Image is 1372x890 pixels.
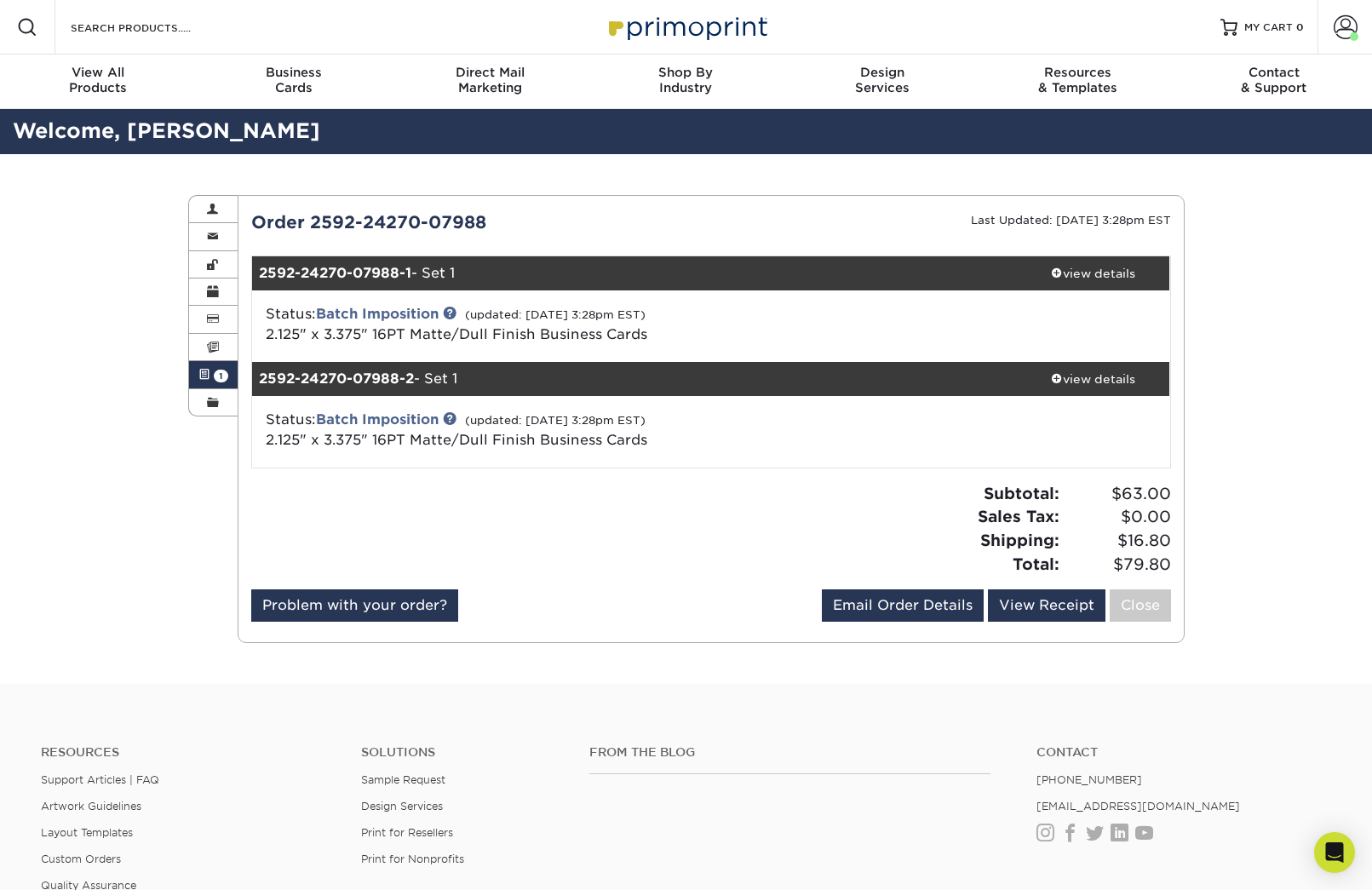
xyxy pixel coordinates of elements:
h4: Resources [41,745,336,760]
span: Business [196,65,392,80]
a: view details [1017,362,1170,396]
strong: 2592-24270-07988-2 [259,370,414,387]
span: Contact [1176,65,1372,80]
a: [EMAIL_ADDRESS][DOMAIN_NAME] [1036,800,1240,812]
div: Order 2592-24270-07988 [238,210,711,235]
strong: Sales Tax: [978,507,1059,525]
span: $16.80 [1065,529,1171,553]
a: Direct MailMarketing [392,55,588,109]
span: Shop By [588,65,784,80]
span: MY CART [1244,20,1293,35]
a: Support Articles | FAQ [41,773,159,786]
div: & Templates [980,65,1176,95]
small: (updated: [DATE] 3:28pm EST) [465,308,646,321]
div: Cards [196,65,392,95]
span: Design [784,65,980,80]
div: view details [1017,265,1170,282]
a: Batch Imposition [316,306,439,322]
a: Layout Templates [41,826,133,839]
a: View Receipt [988,589,1105,622]
strong: 2592-24270-07988-1 [259,265,411,281]
a: Shop ByIndustry [588,55,784,109]
a: Artwork Guidelines [41,800,141,812]
a: Contact [1036,745,1331,760]
div: - Set 1 [252,256,1017,290]
div: Open Intercom Messenger [1314,832,1355,873]
div: Status: [253,410,864,451]
span: $0.00 [1065,505,1171,529]
img: Primoprint [601,9,772,45]
h4: Solutions [361,745,564,760]
div: Status: [253,304,864,345]
a: 2.125" x 3.375" 16PT Matte/Dull Finish Business Cards [266,326,647,342]
span: $79.80 [1065,553,1171,577]
div: view details [1017,370,1170,388]
input: SEARCH PRODUCTS..... [69,17,235,37]
a: Print for Nonprofits [361,853,464,865]
a: Batch Imposition [316,411,439,428]
a: BusinessCards [196,55,392,109]
strong: Subtotal: [984,484,1059,502]
div: & Support [1176,65,1372,95]
a: [PHONE_NUMBER] [1036,773,1142,786]
a: Contact& Support [1176,55,1372,109]
a: 2.125" x 3.375" 16PT Matte/Dull Finish Business Cards [266,432,647,448]
a: Print for Resellers [361,826,453,839]
div: Industry [588,65,784,95]
a: Design Services [361,800,443,812]
a: Close [1110,589,1171,622]
small: Last Updated: [DATE] 3:28pm EST [971,214,1171,227]
a: Resources& Templates [980,55,1176,109]
span: 1 [214,370,228,382]
a: Email Order Details [822,589,984,622]
small: (updated: [DATE] 3:28pm EST) [465,414,646,427]
a: Problem with your order? [251,589,458,622]
strong: Total: [1013,554,1059,573]
a: view details [1017,256,1170,290]
span: 0 [1296,21,1304,33]
span: $63.00 [1065,482,1171,506]
div: Services [784,65,980,95]
h4: From the Blog [589,745,991,760]
span: Resources [980,65,1176,80]
a: 1 [189,361,238,388]
iframe: Google Customer Reviews [4,838,145,884]
div: Marketing [392,65,588,95]
a: Sample Request [361,773,445,786]
strong: Shipping: [980,531,1059,549]
span: Direct Mail [392,65,588,80]
a: DesignServices [784,55,980,109]
div: - Set 1 [252,362,1017,396]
